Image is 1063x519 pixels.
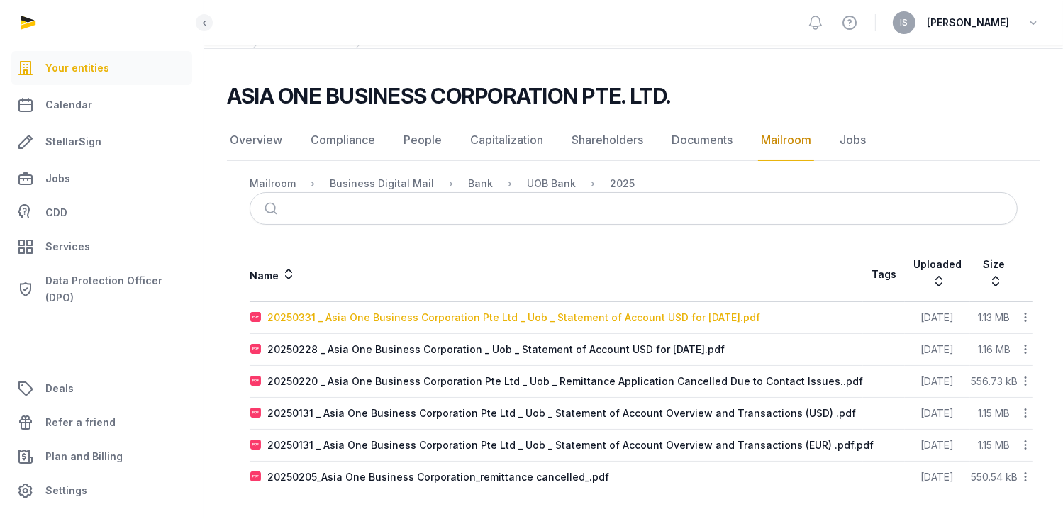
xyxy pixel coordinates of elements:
a: Jobs [837,120,869,161]
iframe: Chat Widget [808,355,1063,519]
nav: Tabs [227,120,1040,161]
span: Deals [45,380,74,397]
a: People [401,120,445,161]
span: Refer a friend [45,414,116,431]
h2: ASIA ONE BUSINESS CORPORATION PTE. LTD. [227,83,671,108]
a: Calendar [11,88,192,122]
a: StellarSign [11,125,192,159]
div: Mailroom [250,177,296,191]
div: 20250131 _ Asia One Business Corporation Pte Ltd _ Uob _ Statement of Account Overview and Transa... [267,406,856,420]
span: StellarSign [45,133,101,150]
span: Data Protection Officer (DPO) [45,272,187,306]
div: 20250220 _ Asia One Business Corporation Pte Ltd _ Uob _ Remittance Application Cancelled Due to ... [267,374,863,389]
a: Your entities [11,51,192,85]
a: Jobs [11,162,192,196]
button: IS [893,11,915,34]
a: Services [11,230,192,264]
img: pdf.svg [250,312,262,323]
div: Bank [468,177,493,191]
span: [PERSON_NAME] [927,14,1009,31]
th: Uploaded [905,247,970,302]
a: Plan and Billing [11,440,192,474]
span: CDD [45,204,67,221]
td: 1.13 MB [970,302,1018,334]
div: Business Digital Mail [330,177,434,191]
a: Compliance [308,120,378,161]
a: CDD [11,199,192,227]
span: IS [901,18,908,27]
div: 20250131 _ Asia One Business Corporation Pte Ltd _ Uob _ Statement of Account Overview and Transa... [267,438,874,452]
a: Data Protection Officer (DPO) [11,267,192,312]
span: Services [45,238,90,255]
a: Shareholders [569,120,646,161]
a: Capitalization [467,120,546,161]
div: 20250228 _ Asia One Business Corporation _ Uob _ Statement of Account USD for [DATE].pdf [267,342,725,357]
button: Submit [256,193,289,224]
span: Plan and Billing [45,448,123,465]
span: Your entities [45,60,109,77]
div: UOB Bank [527,177,576,191]
img: pdf.svg [250,440,262,451]
td: 1.16 MB [970,334,1018,366]
a: Settings [11,474,192,508]
a: Mailroom [758,120,814,161]
a: Deals [11,372,192,406]
img: pdf.svg [250,471,262,483]
th: Size [970,247,1018,302]
th: Name [250,247,863,302]
div: 2025 [610,177,635,191]
a: Documents [669,120,735,161]
img: pdf.svg [250,408,262,419]
img: pdf.svg [250,376,262,387]
span: Jobs [45,170,70,187]
div: 20250331 _ Asia One Business Corporation Pte Ltd _ Uob _ Statement of Account USD for [DATE].pdf [267,311,760,325]
img: pdf.svg [250,344,262,355]
div: 20250205_Asia One Business Corporation_remittance cancelled_.pdf [267,470,609,484]
a: Overview [227,120,285,161]
span: Settings [45,482,87,499]
span: Calendar [45,96,92,113]
nav: Breadcrumb [250,175,1018,192]
span: [DATE] [921,343,955,355]
div: Виджет чата [808,355,1063,519]
a: Refer a friend [11,406,192,440]
span: [DATE] [921,311,955,323]
th: Tags [863,247,905,302]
